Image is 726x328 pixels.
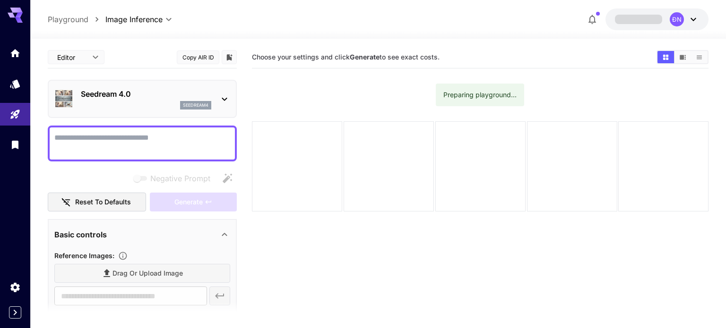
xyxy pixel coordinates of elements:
div: Basic controls [54,223,230,246]
nav: breadcrumb [48,14,105,25]
div: Home [9,47,21,59]
button: Show media in grid view [657,51,674,63]
span: Choose your settings and click to see exact costs. [252,53,440,61]
div: Models [9,78,21,90]
p: Seedream 4.0 [81,88,211,100]
span: Image Inference [105,14,163,25]
div: Library [9,139,21,151]
span: Negative Prompt [150,173,210,184]
p: Basic controls [54,229,107,240]
b: Generate [350,53,380,61]
button: Add to library [225,51,233,63]
div: Settings [9,281,21,293]
span: Negative prompts are not compatible with the selected model. [131,172,218,184]
div: Playground [9,109,21,120]
button: Copy AIR ID [177,50,219,64]
button: Upload a reference image to guide the result. This is needed for Image-to-Image or Inpainting. Su... [114,251,131,261]
div: Seedream 4.0seedream4 [54,84,230,113]
div: Show media in grid viewShow media in video viewShow media in list view [657,50,709,64]
a: Playground [48,14,88,25]
div: Preparing playground... [443,86,517,103]
div: ĐN [670,12,684,26]
button: ĐN [605,8,709,30]
button: Expand sidebar [9,306,21,319]
span: Reference Images : [54,252,114,260]
button: Reset to defaults [48,193,146,212]
span: Editor [57,52,86,62]
button: Show media in video view [674,51,691,63]
p: seedream4 [183,102,208,109]
button: Show media in list view [691,51,708,63]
